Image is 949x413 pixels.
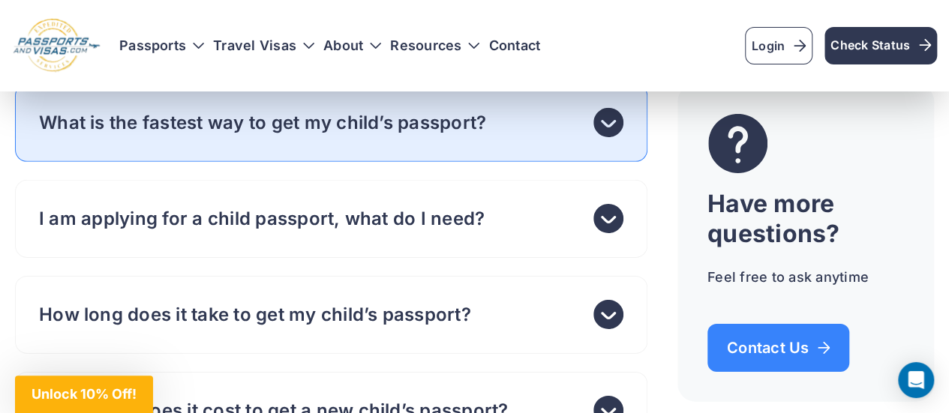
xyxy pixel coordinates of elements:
[898,362,934,398] div: Open Intercom Messenger
[15,376,153,413] div: Unlock 10% Off!
[745,27,812,64] a: Login
[323,38,363,53] a: About
[824,27,937,64] a: Check Status
[32,386,137,402] span: Unlock 10% Off!
[39,208,485,229] h4: I am applying for a child passport, what do I need?
[752,37,806,55] span: Login
[830,36,931,54] span: Check Status
[119,38,204,53] h3: Passports
[213,38,314,53] h3: Travel Visas
[707,324,849,372] a: Contact Us
[39,112,486,133] h4: What is the fastest way to get my child’s passport?
[707,267,869,288] p: Feel free to ask anytime
[727,340,830,355] span: Contact Us
[390,38,479,53] h3: Resources
[488,38,540,53] a: Contact
[39,304,471,325] h4: How long does it take to get my child’s passport?
[12,18,101,73] img: Logo
[707,189,869,249] h3: Have more questions?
